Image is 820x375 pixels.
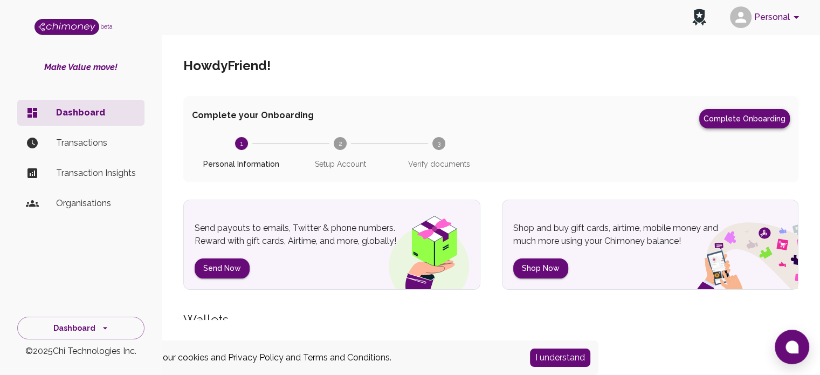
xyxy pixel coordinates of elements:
[669,210,798,289] img: social spend
[56,106,136,119] p: Dashboard
[295,159,385,169] span: Setup Account
[369,208,480,289] img: gift box
[240,140,243,147] text: 1
[394,159,484,169] span: Verify documents
[530,349,590,367] button: Accept cookies
[13,351,514,364] div: By using this site, you are agreeing to our cookies and and .
[100,23,113,30] span: beta
[726,3,807,31] button: account of current user
[338,140,342,147] text: 2
[35,19,99,35] img: Logo
[775,330,809,364] button: Open chat window
[513,222,742,248] p: Shop and buy gift cards, airtime, mobile money and much more using your Chimoney balance!
[183,57,271,74] h5: Howdy Friend !
[513,258,568,278] button: Shop Now
[195,222,423,248] p: Send payouts to emails, Twitter & phone numbers. Reward with gift cards, Airtime, and more, globa...
[56,137,136,149] p: Transactions
[192,109,314,128] span: Complete your Onboarding
[196,159,286,169] span: Personal Information
[437,140,440,147] text: 3
[303,352,390,363] a: Terms and Conditions
[56,167,136,180] p: Transaction Insights
[56,197,136,210] p: Organisations
[195,258,250,278] button: Send Now
[699,109,790,128] button: Complete Onboarding
[228,352,284,363] a: Privacy Policy
[183,311,798,329] h5: Wallets
[17,317,144,340] button: Dashboard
